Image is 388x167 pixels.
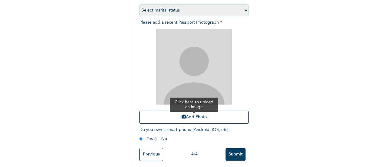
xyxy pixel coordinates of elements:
input: Previous [139,148,163,161]
div: 4 / 4 [163,151,226,158]
input: Submit [226,148,246,161]
span: Please add a recent Passport Photograph [139,20,249,127]
span: Do you own a smart-phone (Android, iOS, etc) : Yes No [139,128,230,141]
button: Add Photo [139,111,249,124]
img: Crop [156,29,232,105]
